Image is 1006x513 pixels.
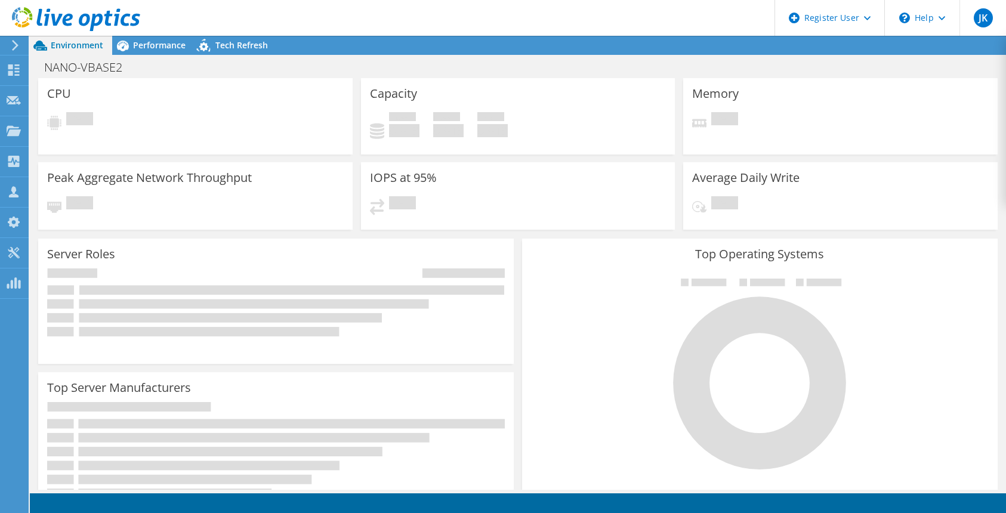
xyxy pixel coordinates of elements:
span: Pending [711,196,738,212]
h4: 0 GiB [433,124,464,137]
h3: Average Daily Write [692,171,800,184]
h3: Memory [692,87,739,100]
span: Total [477,112,504,124]
span: JK [974,8,993,27]
h4: 0 GiB [477,124,508,137]
h3: Server Roles [47,248,115,261]
span: Pending [66,196,93,212]
h4: 0 GiB [389,124,419,137]
h1: NANO-VBASE2 [39,61,141,74]
h3: IOPS at 95% [370,171,437,184]
span: Used [389,112,416,124]
span: Pending [389,196,416,212]
h3: Top Operating Systems [531,248,989,261]
span: Free [433,112,460,124]
svg: \n [899,13,910,23]
h3: CPU [47,87,71,100]
span: Pending [66,112,93,128]
h3: Capacity [370,87,417,100]
span: Tech Refresh [215,39,268,51]
span: Performance [133,39,186,51]
span: Pending [711,112,738,128]
h3: Top Server Manufacturers [47,381,191,394]
span: Environment [51,39,103,51]
h3: Peak Aggregate Network Throughput [47,171,252,184]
